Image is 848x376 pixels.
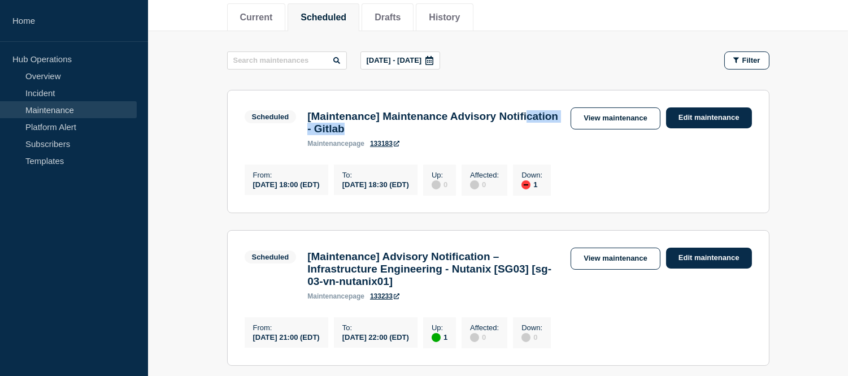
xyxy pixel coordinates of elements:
p: Down : [521,171,542,179]
div: [DATE] 18:30 (EDT) [342,179,409,189]
p: [DATE] - [DATE] [367,56,422,64]
div: 0 [432,179,447,189]
div: disabled [470,180,479,189]
p: Up : [432,171,447,179]
button: Current [240,12,273,23]
div: [DATE] 18:00 (EDT) [253,179,320,189]
div: down [521,180,530,189]
a: 133233 [370,292,399,300]
p: page [307,140,364,148]
div: 0 [470,179,499,189]
button: History [429,12,460,23]
a: View maintenance [571,107,660,129]
div: 0 [470,332,499,342]
span: maintenance [307,292,349,300]
p: To : [342,171,409,179]
button: [DATE] - [DATE] [360,51,441,70]
p: page [307,292,364,300]
div: disabled [470,333,479,342]
p: Up : [432,323,447,332]
div: [DATE] 22:00 (EDT) [342,332,409,342]
div: 1 [432,332,447,342]
div: 1 [521,179,542,189]
h3: [Maintenance] Maintenance Advisory Notification - Gitlab [307,110,559,135]
span: Filter [742,56,760,64]
input: Search maintenances [227,51,347,70]
a: Edit maintenance [666,107,752,128]
div: Scheduled [252,113,289,121]
p: To : [342,323,409,332]
p: Down : [521,323,542,332]
span: maintenance [307,140,349,148]
div: disabled [432,180,441,189]
button: Drafts [375,12,401,23]
div: disabled [521,333,530,342]
p: Affected : [470,323,499,332]
a: 133183 [370,140,399,148]
a: Edit maintenance [666,248,752,269]
button: Filter [724,51,769,70]
p: Affected : [470,171,499,179]
p: From : [253,171,320,179]
div: Scheduled [252,253,289,261]
a: View maintenance [571,248,660,270]
div: 0 [521,332,542,342]
h3: [Maintenance] Advisory Notification – Infrastructure Engineering - Nutanix [SG03] [sg-03-vn-nutan... [307,250,559,288]
p: From : [253,323,320,332]
div: [DATE] 21:00 (EDT) [253,332,320,342]
div: up [432,333,441,342]
button: Scheduled [301,12,346,23]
